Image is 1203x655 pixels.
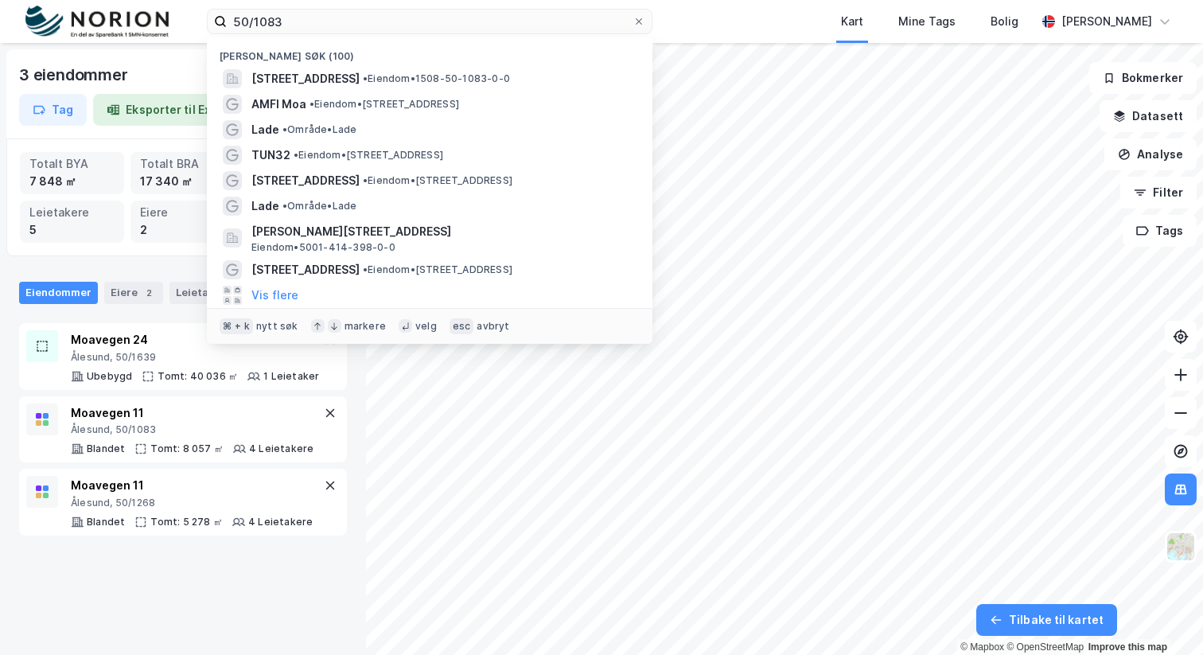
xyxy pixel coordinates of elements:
[1123,579,1203,655] iframe: Chat Widget
[282,123,356,136] span: Område • Lade
[93,94,241,126] button: Eksporter til Excel
[282,200,287,212] span: •
[251,260,360,279] span: [STREET_ADDRESS]
[1006,641,1084,653] a: OpenStreetMap
[220,318,253,334] div: ⌘ + k
[19,94,87,126] button: Tag
[29,221,115,239] div: 5
[29,204,115,221] div: Leietakere
[169,282,258,304] div: Leietakere
[294,149,298,161] span: •
[1166,532,1196,562] img: Z
[251,171,360,190] span: [STREET_ADDRESS]
[991,12,1018,31] div: Bolig
[248,516,313,528] div: 4 Leietakere
[251,241,395,254] span: Eiendom • 5001-414-398-0-0
[29,173,115,190] div: 7 848 ㎡
[251,95,306,114] span: AMFI Moa
[294,149,443,162] span: Eiendom • [STREET_ADDRESS]
[141,285,157,301] div: 2
[251,222,633,241] span: [PERSON_NAME][STREET_ADDRESS]
[363,263,368,275] span: •
[1088,641,1167,653] a: Improve this map
[251,69,360,88] span: [STREET_ADDRESS]
[256,320,298,333] div: nytt søk
[19,282,98,304] div: Eiendommer
[415,320,437,333] div: velg
[841,12,863,31] div: Kart
[71,476,313,495] div: Moavegen 11
[282,200,356,212] span: Område • Lade
[1061,12,1152,31] div: [PERSON_NAME]
[363,72,368,84] span: •
[71,423,313,436] div: Ålesund, 50/1083
[87,516,125,528] div: Blandet
[1123,215,1197,247] button: Tags
[960,641,1004,653] a: Mapbox
[363,263,512,276] span: Eiendom • [STREET_ADDRESS]
[227,10,633,33] input: Søk på adresse, matrikkel, gårdeiere, leietakere eller personer
[363,72,510,85] span: Eiendom • 1508-50-1083-0-0
[150,516,223,528] div: Tomt: 5 278 ㎡
[976,604,1117,636] button: Tilbake til kartet
[87,443,125,455] div: Blandet
[251,197,279,216] span: Lade
[71,404,313,423] div: Moavegen 11
[104,282,163,304] div: Eiere
[25,6,169,38] img: norion-logo.80e7a08dc31c2e691866.png
[345,320,386,333] div: markere
[1123,579,1203,655] div: Kontrollprogram for chat
[87,370,132,383] div: Ubebygd
[1100,100,1197,132] button: Datasett
[363,174,368,186] span: •
[251,286,298,305] button: Vis flere
[158,370,238,383] div: Tomt: 40 036 ㎡
[140,204,225,221] div: Eiere
[140,155,225,173] div: Totalt BRA
[1120,177,1197,209] button: Filter
[19,62,131,88] div: 3 eiendommer
[282,123,287,135] span: •
[71,351,319,364] div: Ålesund, 50/1639
[450,318,474,334] div: esc
[477,320,509,333] div: avbryt
[251,146,290,165] span: TUN32
[140,173,225,190] div: 17 340 ㎡
[363,174,512,187] span: Eiendom • [STREET_ADDRESS]
[898,12,956,31] div: Mine Tags
[251,120,279,139] span: Lade
[140,221,225,239] div: 2
[249,443,313,455] div: 4 Leietakere
[71,497,313,509] div: Ålesund, 50/1268
[1089,62,1197,94] button: Bokmerker
[310,98,314,110] span: •
[310,98,459,111] span: Eiendom • [STREET_ADDRESS]
[1104,138,1197,170] button: Analyse
[207,37,652,66] div: [PERSON_NAME] søk (100)
[150,443,224,455] div: Tomt: 8 057 ㎡
[29,155,115,173] div: Totalt BYA
[71,330,319,349] div: Moavegen 24
[263,370,319,383] div: 1 Leietaker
